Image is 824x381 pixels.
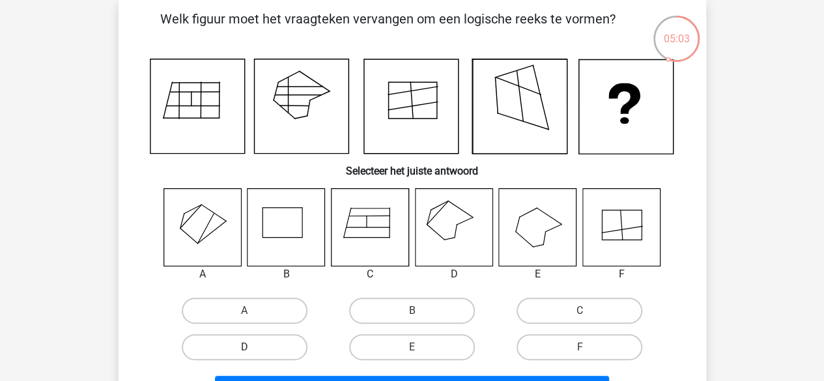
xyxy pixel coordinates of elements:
[139,9,636,48] p: Welk figuur moet het vraagteken vervangen om een logische reeks te vormen?
[154,266,252,282] div: A
[237,266,335,282] div: B
[517,334,642,360] label: F
[573,266,671,282] div: F
[139,154,685,177] h6: Selecteer het juiste antwoord
[652,14,701,47] div: 05:03
[517,298,642,324] label: C
[182,334,307,360] label: D
[182,298,307,324] label: A
[405,266,504,282] div: D
[489,266,587,282] div: E
[349,334,475,360] label: E
[321,266,419,282] div: C
[349,298,475,324] label: B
